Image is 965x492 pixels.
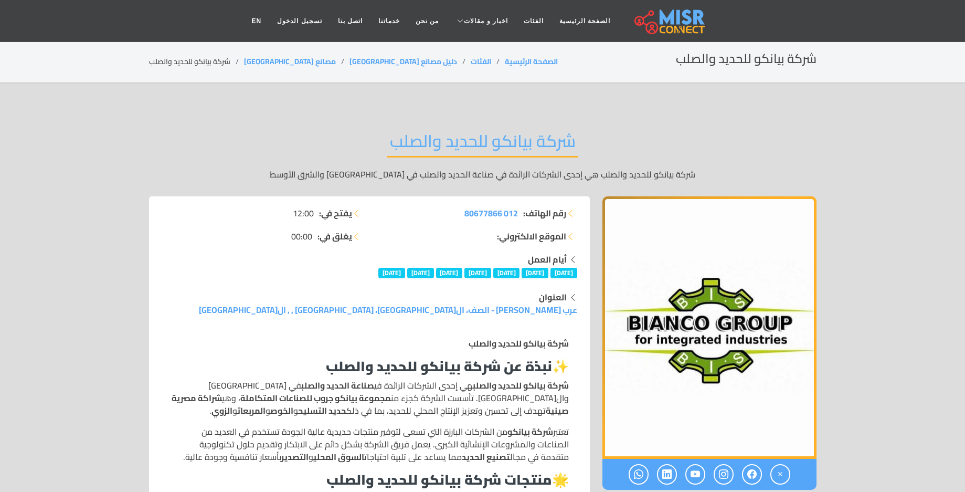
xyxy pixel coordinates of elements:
strong: تصنيع الحديد [462,449,510,465]
strong: يفتح في: [319,207,352,219]
strong: العنوان [539,289,567,305]
h2: شركة بيانكو للحديد والصلب [387,131,578,158]
a: الصفحة الرئيسية [505,55,558,68]
span: [DATE] [464,268,491,278]
span: 012 80677866 [464,205,518,221]
a: EN [244,11,270,31]
p: هي إحدى الشركات الرائدة في في [GEOGRAPHIC_DATA] وال[GEOGRAPHIC_DATA]. تأسست الشركة كجزء من ، وهي ... [170,379,569,417]
img: شركة بيانكو للحديد والصلب [602,196,816,459]
strong: مجموعة بيانكو جروب للصناعات المتكاملة [240,390,391,406]
span: [DATE] [493,268,520,278]
strong: شراكة مصرية صينية [172,390,569,418]
h2: شركة بيانكو للحديد والصلب [676,51,816,67]
a: اتصل بنا [330,11,370,31]
a: عرب [PERSON_NAME] - الصف، ال[GEOGRAPHIC_DATA]، [GEOGRAPHIC_DATA] , , ال[GEOGRAPHIC_DATA] [199,302,577,318]
strong: الموقع الالكتروني: [497,230,566,243]
span: [DATE] [407,268,434,278]
a: الصفحة الرئيسية [552,11,618,31]
li: شركة بيانكو للحديد والصلب [149,56,244,67]
h3: 🌟 [170,472,569,488]
a: مصانع [GEOGRAPHIC_DATA] [244,55,336,68]
strong: الخوص [270,403,293,418]
a: 012 80677866 [464,207,518,219]
a: تسجيل الدخول [269,11,330,31]
img: main.misr_connect [634,8,705,34]
span: 00:00 [291,230,312,243]
span: اخبار و مقالات [464,16,508,26]
strong: حديد التسليح [298,403,346,418]
strong: شركة بيانكو للحديد والصلب [469,336,569,351]
strong: الزوي [211,403,232,418]
span: [DATE] [436,268,463,278]
a: اخبار و مقالات [447,11,516,31]
a: خدماتنا [370,11,408,31]
div: 1 / 1 [602,196,816,459]
a: الفئات [471,55,491,68]
span: [DATE] [522,268,548,278]
a: الفئات [516,11,552,31]
strong: شركة بيانكو [507,424,553,439]
a: دليل مصانع [GEOGRAPHIC_DATA] [349,55,457,68]
h3: ✨ [170,358,569,374]
p: شركة بيانكو للحديد والصلب هي إحدى الشركات الرائدة في صناعة الحديد والصلب في [GEOGRAPHIC_DATA] وال... [149,168,816,181]
span: [DATE] [550,268,577,278]
strong: التصدير [281,449,309,465]
a: من نحن [408,11,447,31]
span: [DATE] [378,268,405,278]
strong: أيام العمل [528,252,567,267]
strong: شركة بيانكو للحديد والصلب [473,378,569,393]
strong: نبذة عن شركة بيانكو للحديد والصلب [326,353,552,379]
p: تعتبر من الشركات البارزة التي تسعى لتوفير منتجات حديدية عالية الجودة تستخدم في العديد من الصناعات... [170,425,569,463]
strong: رقم الهاتف: [523,207,566,219]
strong: يغلق في: [317,230,352,243]
strong: المربعات [237,403,266,418]
strong: السوق المحلي [313,449,364,465]
span: 12:00 [293,207,314,219]
strong: صناعة الحديد والصلب [301,378,374,393]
